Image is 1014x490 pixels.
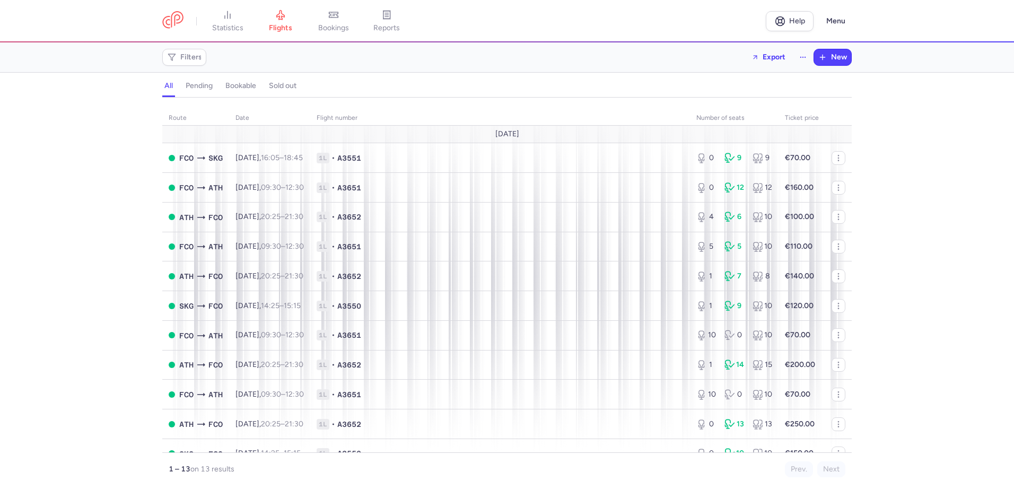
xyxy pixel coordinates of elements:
[261,360,303,369] span: –
[753,212,772,222] div: 10
[261,360,281,369] time: 20:25
[753,389,772,400] div: 10
[337,212,361,222] span: A3652
[753,153,772,163] div: 9
[179,241,194,252] span: FCO
[179,270,194,282] span: ATH
[724,301,744,311] div: 9
[163,49,206,65] button: Filters
[831,53,847,62] span: New
[696,241,716,252] div: 5
[724,241,744,252] div: 5
[235,419,303,428] span: [DATE],
[261,272,303,281] span: –
[261,419,281,428] time: 20:25
[261,330,281,339] time: 09:30
[208,152,223,164] span: SKG
[285,330,304,339] time: 12:30
[261,183,281,192] time: 09:30
[186,81,213,91] h4: pending
[317,153,329,163] span: 1L
[317,389,329,400] span: 1L
[785,461,813,477] button: Prev.
[696,360,716,370] div: 1
[331,330,335,340] span: •
[261,153,279,162] time: 16:05
[164,81,173,91] h4: all
[285,390,304,399] time: 12:30
[724,330,744,340] div: 0
[724,182,744,193] div: 12
[208,330,223,342] span: ATH
[318,23,349,33] span: bookings
[269,81,296,91] h4: sold out
[724,360,744,370] div: 14
[785,183,814,192] strong: €160.00
[317,330,329,340] span: 1L
[229,110,310,126] th: date
[696,271,716,282] div: 1
[261,212,303,221] span: –
[179,182,194,194] span: FCO
[180,53,202,62] span: Filters
[179,418,194,430] span: ATH
[331,389,335,400] span: •
[331,241,335,252] span: •
[317,182,329,193] span: 1L
[724,271,744,282] div: 7
[724,153,744,163] div: 9
[261,390,304,399] span: –
[724,419,744,430] div: 13
[235,360,303,369] span: [DATE],
[208,182,223,194] span: ATH
[779,110,825,126] th: Ticket price
[785,449,814,458] strong: €150.00
[785,301,814,310] strong: €120.00
[169,465,190,474] strong: 1 – 13
[285,419,303,428] time: 21:30
[724,389,744,400] div: 0
[284,153,303,162] time: 18:45
[337,448,361,459] span: A3550
[310,110,690,126] th: Flight number
[696,419,716,430] div: 0
[235,330,304,339] span: [DATE],
[235,242,304,251] span: [DATE],
[261,242,304,251] span: –
[179,330,194,342] span: FCO
[179,212,194,223] span: ATH
[785,212,814,221] strong: €100.00
[785,153,810,162] strong: €70.00
[179,448,194,460] span: SKG
[696,389,716,400] div: 10
[162,11,183,31] a: CitizenPlane red outlined logo
[261,183,304,192] span: –
[317,448,329,459] span: 1L
[261,242,281,251] time: 09:30
[235,449,301,458] span: [DATE],
[753,271,772,282] div: 8
[179,389,194,400] span: FCO
[331,212,335,222] span: •
[254,10,307,33] a: flights
[753,301,772,311] div: 10
[337,182,361,193] span: A3651
[235,183,304,192] span: [DATE],
[724,212,744,222] div: 6
[360,10,413,33] a: reports
[261,301,301,310] span: –
[261,449,279,458] time: 14:25
[261,212,281,221] time: 20:25
[179,152,194,164] span: FCO
[696,212,716,222] div: 4
[337,419,361,430] span: A3652
[337,241,361,252] span: A3651
[753,448,772,459] div: 10
[317,301,329,311] span: 1L
[785,390,810,399] strong: €70.00
[179,359,194,371] span: ATH
[201,10,254,33] a: statistics
[753,330,772,340] div: 10
[696,448,716,459] div: 0
[261,301,279,310] time: 14:25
